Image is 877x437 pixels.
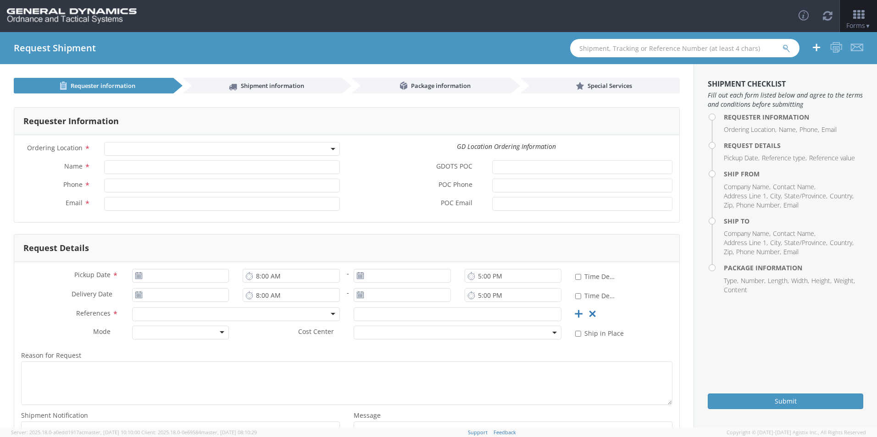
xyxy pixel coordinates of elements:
[411,82,471,90] span: Package information
[724,201,734,210] li: Zip
[575,328,626,338] label: Ship in Place
[727,429,866,436] span: Copyright © [DATE]-[DATE] Agistix Inc., All Rights Reserved
[93,327,111,336] span: Mode
[72,290,112,300] span: Delivery Date
[241,82,304,90] span: Shipment information
[830,191,854,201] li: Country
[63,180,83,189] span: Phone
[724,191,768,201] li: Address Line 1
[768,276,789,285] li: Length
[23,244,89,253] h3: Request Details
[736,247,781,257] li: Phone Number
[791,276,809,285] li: Width
[773,182,816,191] li: Contact Name
[724,170,863,177] h4: Ship From
[834,276,855,285] li: Weight
[724,218,863,224] h4: Ship To
[724,142,863,149] h4: Request Details
[846,21,871,30] span: Forms
[783,247,799,257] li: Email
[724,182,771,191] li: Company Name
[438,180,472,191] span: POC Phone
[570,39,799,57] input: Shipment, Tracking or Reference Number (at least 4 chars)
[724,247,734,257] li: Zip
[457,142,556,151] i: GD Location Ordering Information
[575,274,581,280] input: Time Definite
[14,78,173,93] a: Requester information
[84,429,140,436] span: master, [DATE] 10:10:00
[588,82,632,90] span: Special Services
[830,238,854,247] li: Country
[183,78,342,93] a: Shipment information
[11,429,140,436] span: Server: 2025.18.0-a0edd1917ac
[64,162,83,170] span: Name
[575,293,581,299] input: Time Definite
[575,271,617,281] label: Time Definite
[575,290,617,300] label: Time Definite
[520,78,680,93] a: Special Services
[770,191,782,201] li: City
[201,429,257,436] span: master, [DATE] 08:10:29
[21,411,88,420] span: Shipment Notification
[27,143,83,152] span: Ordering Location
[66,198,83,207] span: Email
[773,229,816,238] li: Contact Name
[779,125,797,134] li: Name
[770,238,782,247] li: City
[23,117,119,126] h3: Requester Information
[71,82,135,90] span: Requester information
[741,276,766,285] li: Number
[708,393,863,409] button: Submit
[74,270,111,279] span: Pickup Date
[724,229,771,238] li: Company Name
[724,264,863,271] h4: Package Information
[865,22,871,30] span: ▼
[436,162,472,172] span: GDOTS POC
[724,285,747,295] li: Content
[14,43,96,53] h4: Request Shipment
[736,201,781,210] li: Phone Number
[809,153,855,163] li: Reference value
[575,331,581,337] input: Ship in Place
[724,153,760,163] li: Pickup Date
[784,191,827,201] li: State/Province
[298,327,334,338] span: Cost Center
[141,429,257,436] span: Client: 2025.18.0-0e69584
[783,201,799,210] li: Email
[354,411,381,420] span: Message
[351,78,511,93] a: Package information
[441,198,472,209] span: POC Email
[708,80,863,88] h3: Shipment Checklist
[724,114,863,120] h4: Requester Information
[494,429,516,436] a: Feedback
[762,153,807,163] li: Reference type
[724,125,777,134] li: Ordering Location
[76,309,111,317] span: References
[799,125,819,134] li: Phone
[724,276,738,285] li: Type
[468,429,488,436] a: Support
[784,238,827,247] li: State/Province
[821,125,837,134] li: Email
[21,351,81,360] span: Reason for Request
[724,238,768,247] li: Address Line 1
[7,8,137,24] img: gd-ots-0c3321f2eb4c994f95cb.png
[811,276,832,285] li: Height
[708,91,863,109] span: Fill out each form listed below and agree to the terms and conditions before submitting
